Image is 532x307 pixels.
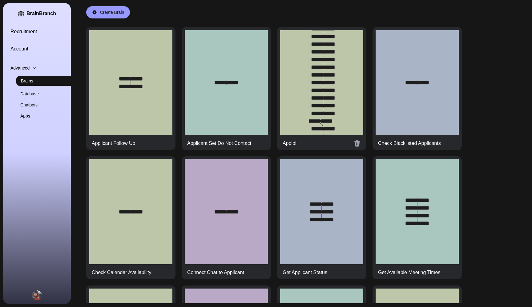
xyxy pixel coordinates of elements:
div: Get Available Meeting Times [378,269,440,276]
a: Database [20,91,88,97]
div: Check Blacklisted Applicants [378,140,441,147]
img: BrainBranch Logo [18,10,24,17]
a: Check Calendar Availability [86,156,175,279]
div: Create Brain [100,9,124,15]
a: Check Blacklisted Applicants [373,27,462,150]
a: Chatbots [20,102,88,108]
div: Applicant Follow Up [92,140,135,147]
a: Get Available Meeting Times [373,156,462,279]
a: Apploi [277,27,366,150]
img: Yedid Herskovitz [32,290,42,300]
a: Applicant Set Do Not Contact [182,27,271,150]
a: Get Applicant Status [277,156,366,279]
a: Applicant Follow Up [86,27,175,150]
div: Apploi [283,140,296,147]
a: Apps [20,113,88,119]
div: BrainBranch [26,10,56,17]
a: Recruitment [10,28,78,35]
div: Get Applicant Status [283,269,327,276]
a: Brains [16,76,84,86]
div: Check Calendar Availability [92,269,151,276]
a: Account [10,45,78,53]
div: Connect Chat to Applicant [187,269,244,276]
div: Advanced [10,65,78,71]
button: Open user button [32,290,42,300]
a: Connect Chat to Applicant [182,156,271,279]
div: Applicant Set Do Not Contact [187,140,251,147]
